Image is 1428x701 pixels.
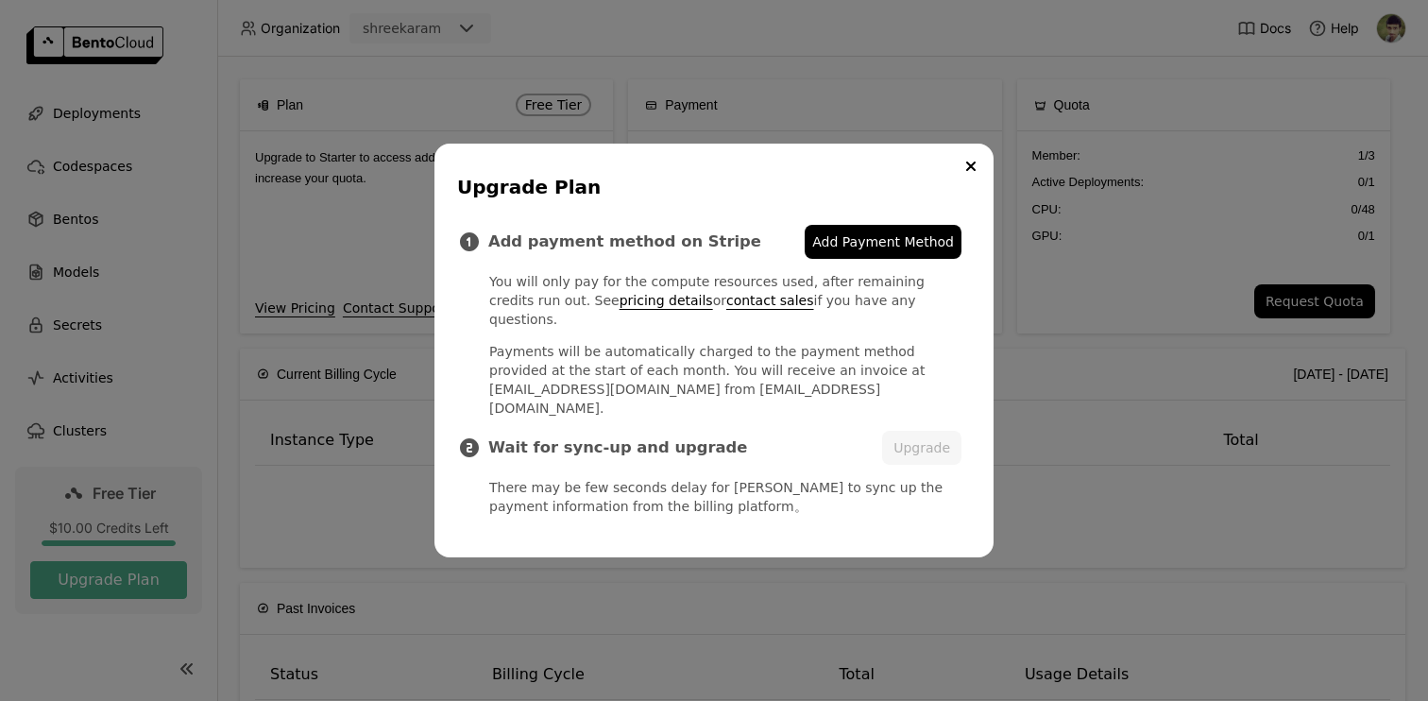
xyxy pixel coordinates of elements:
p: Payments will be automatically charged to the payment method provided at the start of each month.... [489,342,961,418]
p: There may be few seconds delay for [PERSON_NAME] to sync up the payment information from the bill... [489,478,961,516]
span: Add Payment Method [812,232,954,251]
p: You will only pay for the compute resources used, after remaining credits run out. See or if you ... [489,272,961,329]
div: Upgrade Plan [457,174,963,200]
button: Close [960,155,982,178]
h3: Wait for sync-up and upgrade [488,438,882,457]
h3: Add payment method on Stripe [488,232,805,251]
a: pricing details [620,293,713,308]
a: contact sales [726,293,814,308]
button: Upgrade [882,431,961,465]
a: Add Payment Method [805,225,961,259]
div: dialog [434,144,994,557]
